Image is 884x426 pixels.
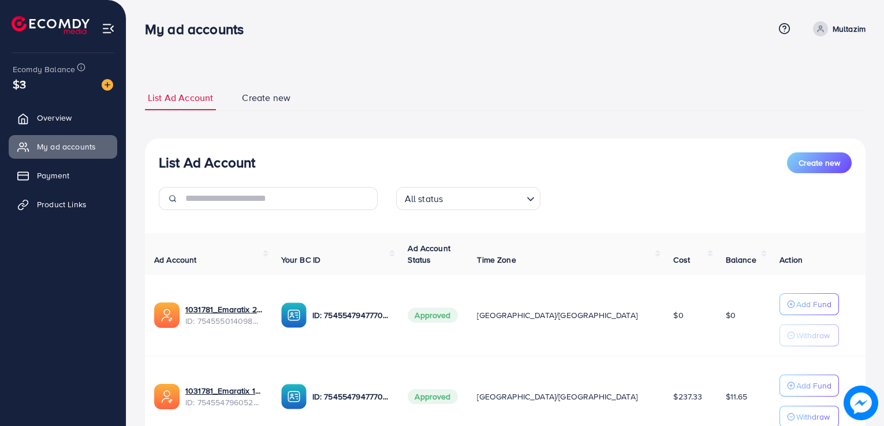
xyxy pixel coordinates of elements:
[37,141,96,152] span: My ad accounts
[673,391,702,402] span: $237.33
[796,297,831,311] p: Add Fund
[242,91,290,104] span: Create new
[833,22,866,36] p: Multazim
[796,410,830,424] p: Withdraw
[154,254,197,266] span: Ad Account
[102,79,113,91] img: image
[154,384,180,409] img: ic-ads-acc.e4c84228.svg
[154,302,180,328] img: ic-ads-acc.e4c84228.svg
[185,385,263,397] a: 1031781_Emaratix 1_1756835284796
[9,164,117,187] a: Payment
[477,309,637,321] span: [GEOGRAPHIC_DATA]/[GEOGRAPHIC_DATA]
[477,391,637,402] span: [GEOGRAPHIC_DATA]/[GEOGRAPHIC_DATA]
[102,22,115,35] img: menu
[185,315,263,327] span: ID: 7545550140984410113
[408,308,457,323] span: Approved
[281,302,307,328] img: ic-ba-acc.ded83a64.svg
[402,190,446,207] span: All status
[408,389,457,404] span: Approved
[673,254,690,266] span: Cost
[145,21,253,38] h3: My ad accounts
[408,242,450,266] span: Ad Account Status
[37,170,69,181] span: Payment
[796,328,830,342] p: Withdraw
[779,254,803,266] span: Action
[446,188,521,207] input: Search for option
[726,254,756,266] span: Balance
[396,187,540,210] div: Search for option
[477,254,516,266] span: Time Zone
[185,385,263,409] div: <span class='underline'>1031781_Emaratix 1_1756835284796</span></br>7545547960525357064
[808,21,866,36] a: Multazim
[9,193,117,216] a: Product Links
[796,379,831,393] p: Add Fund
[37,112,72,124] span: Overview
[185,397,263,408] span: ID: 7545547960525357064
[312,308,390,322] p: ID: 7545547947770052616
[726,309,736,321] span: $0
[37,199,87,210] span: Product Links
[787,152,852,173] button: Create new
[779,293,839,315] button: Add Fund
[185,304,263,315] a: 1031781_Emaratix 2_1756835320982
[148,91,213,104] span: List Ad Account
[799,157,840,169] span: Create new
[726,391,748,402] span: $11.65
[185,304,263,327] div: <span class='underline'>1031781_Emaratix 2_1756835320982</span></br>7545550140984410113
[779,324,839,346] button: Withdraw
[281,384,307,409] img: ic-ba-acc.ded83a64.svg
[673,309,683,321] span: $0
[13,76,26,92] span: $3
[9,106,117,129] a: Overview
[779,375,839,397] button: Add Fund
[159,154,255,171] h3: List Ad Account
[281,254,321,266] span: Your BC ID
[312,390,390,403] p: ID: 7545547947770052616
[9,135,117,158] a: My ad accounts
[12,16,89,34] img: logo
[13,63,75,75] span: Ecomdy Balance
[844,386,878,420] img: image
